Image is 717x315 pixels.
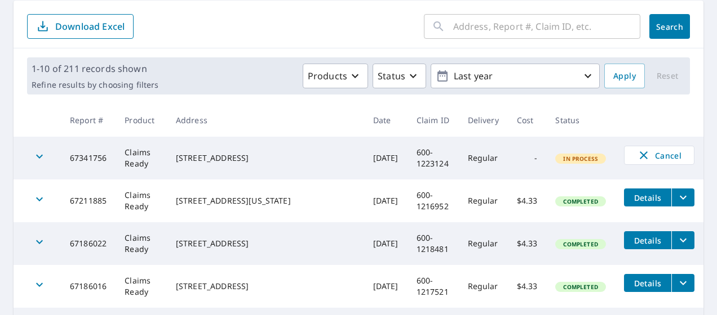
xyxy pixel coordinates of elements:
[453,11,640,42] input: Address, Report #, Claim ID, etc.
[116,137,167,179] td: Claims Ready
[364,103,408,137] th: Date
[61,179,116,222] td: 67211885
[631,235,665,246] span: Details
[613,69,636,83] span: Apply
[459,179,508,222] td: Regular
[459,103,508,137] th: Delivery
[508,265,547,308] td: $4.33
[671,188,694,206] button: filesDropdownBtn-67211885
[364,222,408,265] td: [DATE]
[556,197,604,205] span: Completed
[116,179,167,222] td: Claims Ready
[546,103,615,137] th: Status
[176,195,355,206] div: [STREET_ADDRESS][US_STATE]
[631,192,665,203] span: Details
[303,64,368,88] button: Products
[364,137,408,179] td: [DATE]
[27,14,134,39] button: Download Excel
[176,238,355,249] div: [STREET_ADDRESS]
[55,20,125,33] p: Download Excel
[32,62,158,75] p: 1-10 of 211 records shown
[658,21,681,32] span: Search
[32,80,158,90] p: Refine results by choosing filters
[61,265,116,308] td: 67186016
[116,103,167,137] th: Product
[604,64,645,88] button: Apply
[116,222,167,265] td: Claims Ready
[408,222,459,265] td: 600-1218481
[459,265,508,308] td: Regular
[449,66,581,86] p: Last year
[61,222,116,265] td: 67186022
[167,103,364,137] th: Address
[61,103,116,137] th: Report #
[373,64,426,88] button: Status
[636,148,683,162] span: Cancel
[508,103,547,137] th: Cost
[671,231,694,249] button: filesDropdownBtn-67186022
[631,278,665,289] span: Details
[408,137,459,179] td: 600-1223124
[508,179,547,222] td: $4.33
[431,64,600,88] button: Last year
[508,137,547,179] td: -
[116,265,167,308] td: Claims Ready
[649,14,690,39] button: Search
[508,222,547,265] td: $4.33
[459,137,508,179] td: Regular
[624,188,671,206] button: detailsBtn-67211885
[624,146,694,165] button: Cancel
[408,103,459,137] th: Claim ID
[364,179,408,222] td: [DATE]
[308,69,347,83] p: Products
[459,222,508,265] td: Regular
[556,155,605,163] span: In Process
[61,137,116,179] td: 67341756
[624,274,671,292] button: detailsBtn-67186016
[408,179,459,222] td: 600-1216952
[378,69,405,83] p: Status
[176,281,355,292] div: [STREET_ADDRESS]
[671,274,694,292] button: filesDropdownBtn-67186016
[556,240,604,248] span: Completed
[624,231,671,249] button: detailsBtn-67186022
[408,265,459,308] td: 600-1217521
[364,265,408,308] td: [DATE]
[176,152,355,164] div: [STREET_ADDRESS]
[556,283,604,291] span: Completed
